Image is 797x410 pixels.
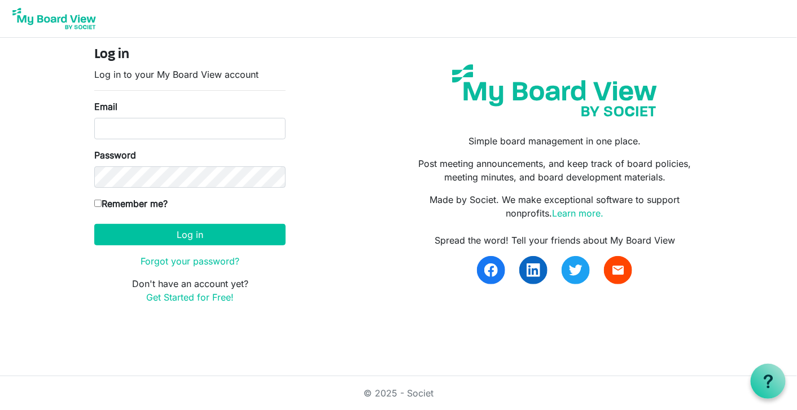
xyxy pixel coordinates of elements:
button: Log in [94,224,286,245]
a: © 2025 - Societ [364,387,433,399]
a: Get Started for Free! [146,292,234,303]
div: Spread the word! Tell your friends about My Board View [407,233,703,247]
p: Simple board management in one place. [407,134,703,148]
a: email [604,256,632,284]
p: Log in to your My Board View account [94,68,286,81]
h4: Log in [94,47,286,63]
img: My Board View Logo [9,5,99,33]
label: Password [94,148,136,162]
label: Remember me? [94,197,168,210]
span: email [611,263,625,277]
a: Forgot your password? [141,255,239,267]
p: Made by Societ. We make exceptional software to support nonprofits. [407,193,703,220]
img: my-board-view-societ.svg [444,56,665,125]
img: linkedin.svg [527,263,540,277]
p: Don't have an account yet? [94,277,286,304]
p: Post meeting announcements, and keep track of board policies, meeting minutes, and board developm... [407,157,703,184]
a: Learn more. [552,208,603,219]
img: facebook.svg [484,263,498,277]
img: twitter.svg [569,263,583,277]
label: Email [94,100,117,113]
input: Remember me? [94,200,102,207]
